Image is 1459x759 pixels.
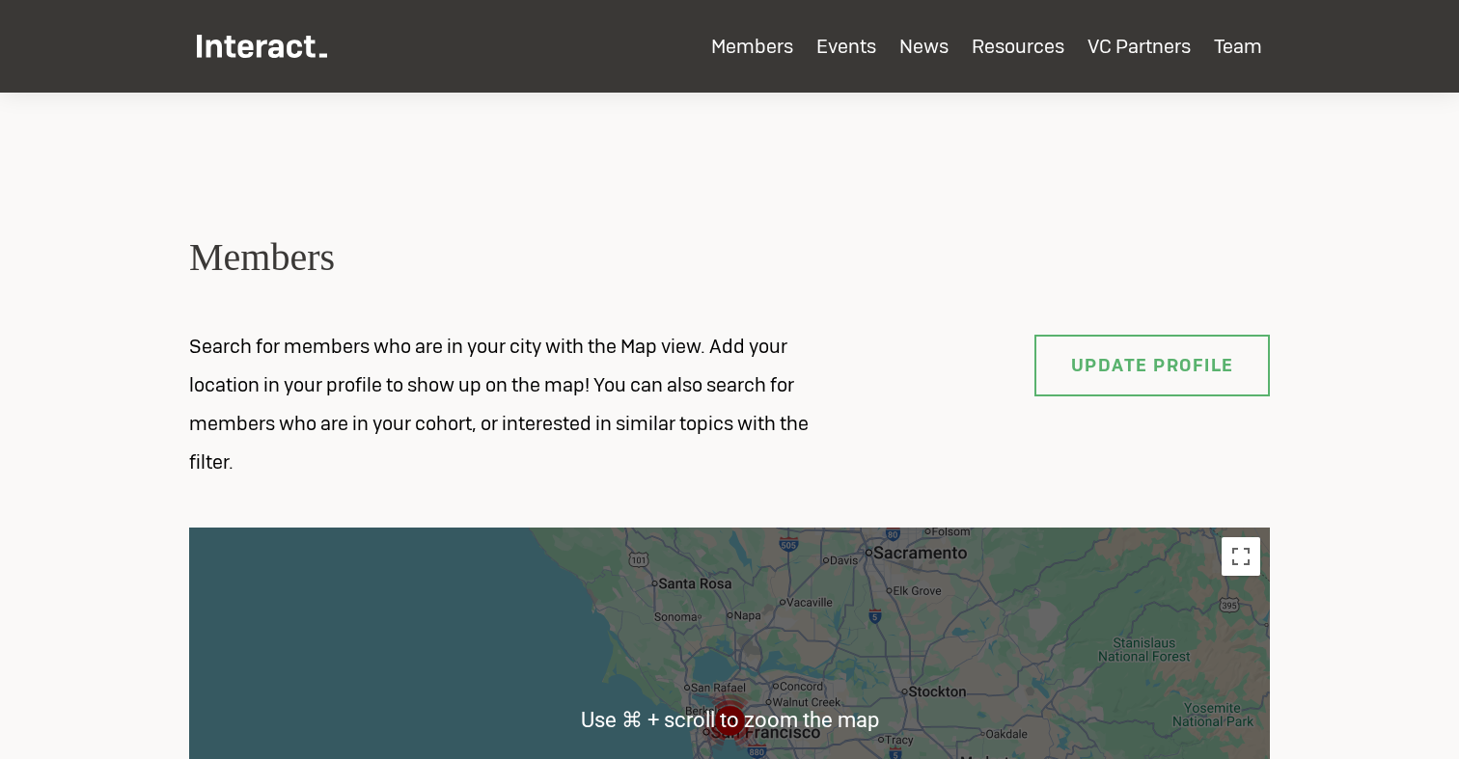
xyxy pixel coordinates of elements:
[899,34,949,59] a: News
[972,34,1064,59] a: Resources
[197,35,327,58] img: Interact Logo
[166,327,861,481] p: Search for members who are in your city with the Map view. Add your location in your profile to s...
[1214,34,1262,59] a: Team
[189,231,1270,283] h2: Members
[1087,34,1191,59] a: VC Partners
[816,34,876,59] a: Events
[1222,537,1260,576] button: Toggle fullscreen view
[698,689,761,752] div: 276
[711,34,793,59] a: Members
[1034,335,1270,396] a: Update Profile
